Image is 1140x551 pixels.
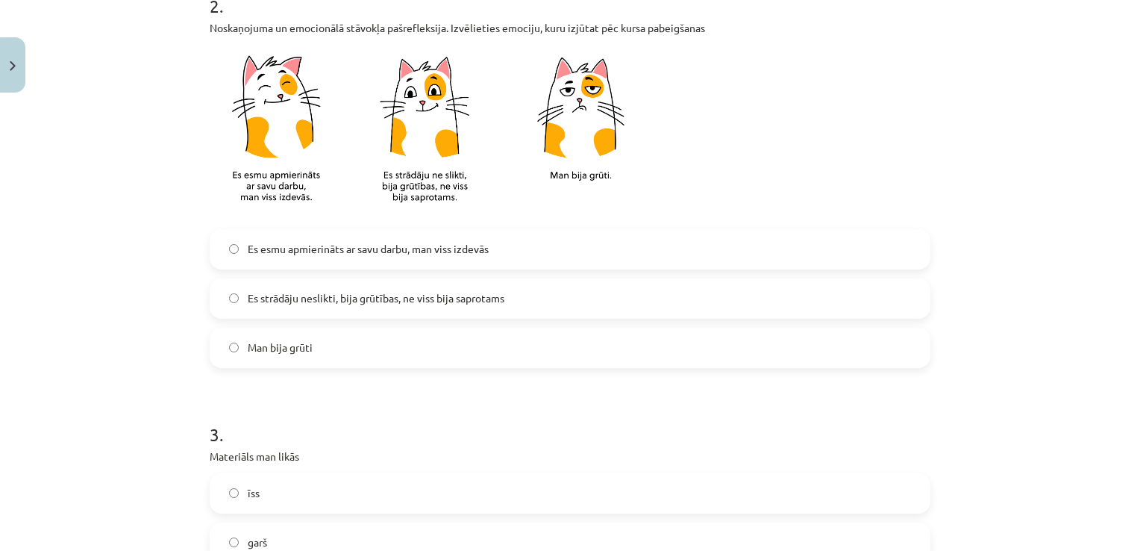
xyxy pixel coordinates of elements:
[229,343,239,352] input: Man bija grūti
[229,293,239,303] input: Es strādāju neslikti, bija grūtības, ne viss bija saprotams
[210,20,930,36] p: Noskaņojuma un emocionālā stāvokļa pašrefleksija. Izvēlieties emociju, kuru izjūtat pēc kursa pab...
[248,340,313,355] span: Man bija grūti
[210,449,930,464] p: Materiāls man likās
[248,241,489,257] span: Es esmu apmierināts ar savu darbu, man viss izdevās
[10,61,16,71] img: icon-close-lesson-0947bae3869378f0d4975bcd49f059093ad1ed9edebbc8119c70593378902aed.svg
[229,538,239,547] input: garš
[248,290,504,306] span: Es strādāju neslikti, bija grūtības, ne viss bija saprotams
[248,535,267,550] span: garš
[210,398,930,444] h1: 3 .
[229,244,239,254] input: Es esmu apmierināts ar savu darbu, man viss izdevās
[248,485,260,501] span: īss
[229,488,239,498] input: īss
